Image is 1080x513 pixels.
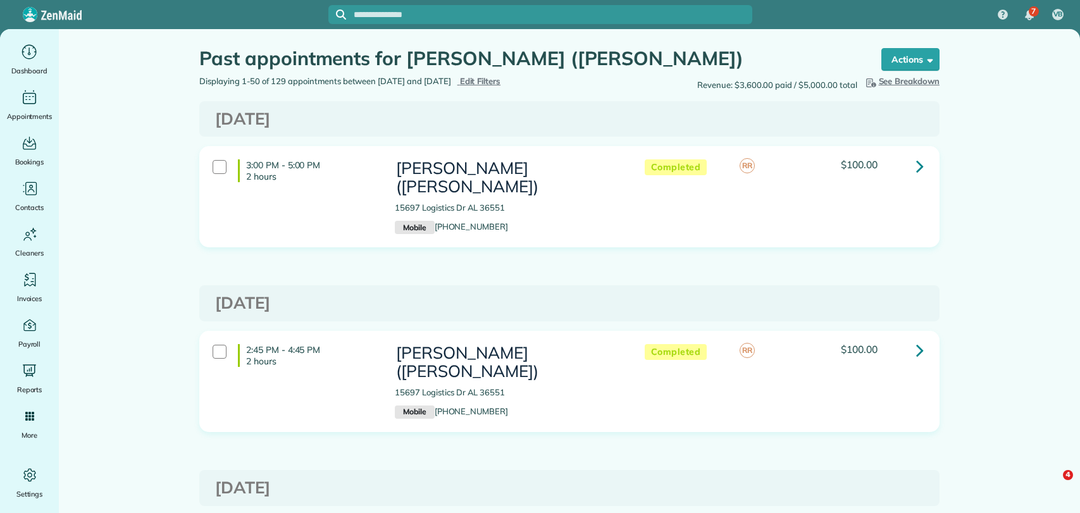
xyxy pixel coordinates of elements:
[15,201,44,214] span: Contacts
[1016,1,1043,29] div: 7 unread notifications
[645,344,707,360] span: Completed
[5,133,54,168] a: Bookings
[238,344,376,367] h4: 2:45 PM - 4:45 PM
[395,202,619,214] p: 15697 Logistics Dr AL 36551
[841,343,878,355] span: $100.00
[15,247,44,259] span: Cleaners
[395,386,619,399] p: 15697 Logistics Dr AL 36551
[1053,9,1063,20] span: VB
[697,79,857,92] span: Revenue: $3,600.00 paid / $5,000.00 total
[460,76,501,86] span: Edit Filters
[199,48,857,69] h1: Past appointments for [PERSON_NAME] ([PERSON_NAME])
[5,224,54,259] a: Cleaners
[841,158,878,171] span: $100.00
[17,383,42,396] span: Reports
[5,42,54,77] a: Dashboard
[395,221,434,235] small: Mobile
[395,344,619,380] h3: [PERSON_NAME] ([PERSON_NAME])
[17,292,42,305] span: Invoices
[881,48,940,71] button: Actions
[328,9,346,20] button: Focus search
[5,87,54,123] a: Appointments
[336,9,346,20] svg: Focus search
[645,159,707,175] span: Completed
[395,221,508,232] a: Mobile[PHONE_NUMBER]
[5,465,54,500] a: Settings
[395,406,508,416] a: Mobile[PHONE_NUMBER]
[1037,470,1067,500] iframe: Intercom live chat
[15,156,44,168] span: Bookings
[22,429,37,442] span: More
[215,294,924,312] h3: [DATE]
[740,343,755,358] span: RR
[7,110,53,123] span: Appointments
[215,110,924,128] h3: [DATE]
[238,159,376,182] h4: 3:00 PM - 5:00 PM
[18,338,41,350] span: Payroll
[11,65,47,77] span: Dashboard
[16,488,43,500] span: Settings
[5,178,54,214] a: Contacts
[1031,6,1036,16] span: 7
[5,315,54,350] a: Payroll
[395,159,619,195] h3: [PERSON_NAME] ([PERSON_NAME])
[864,75,940,88] button: See Breakdown
[1063,470,1073,480] span: 4
[190,75,569,88] div: Displaying 1-50 of 129 appointments between [DATE] and [DATE]
[740,158,755,173] span: RR
[395,405,434,419] small: Mobile
[5,361,54,396] a: Reports
[246,171,376,182] p: 2 hours
[215,479,924,497] h3: [DATE]
[5,269,54,305] a: Invoices
[246,355,376,367] p: 2 hours
[457,76,501,86] a: Edit Filters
